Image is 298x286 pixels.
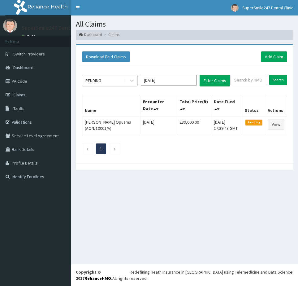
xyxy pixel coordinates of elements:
div: PENDING [85,77,101,84]
th: Name [82,96,140,116]
a: Previous page [86,146,89,152]
li: Claims [102,32,119,37]
th: Date Filed [211,96,242,116]
a: Next page [113,146,116,152]
th: Encounter Date [140,96,177,116]
img: User Image [231,4,239,12]
a: View [268,119,284,130]
th: Total Price(₦) [177,96,211,116]
input: Select Month and Year [141,75,197,86]
span: Switch Providers [13,51,45,57]
div: Redefining Heath Insurance in [GEOGRAPHIC_DATA] using Telemedicine and Data Science! [130,269,293,275]
a: Online [22,34,37,38]
span: Dashboard [13,65,33,70]
span: Tariffs [13,106,24,111]
button: Filter Claims [200,75,230,86]
input: Search by HMO ID [230,75,267,85]
h1: All Claims [76,20,293,28]
a: Dashboard [79,32,102,37]
a: Page 1 is your current page [100,146,102,152]
th: Status [242,96,265,116]
a: Add Claim [261,51,287,62]
span: SuperSmile247 Dental Clinic [242,5,293,11]
span: Pending [245,120,262,125]
footer: All rights reserved. [71,264,298,286]
span: Claims [13,92,25,98]
td: [DATE] 17:39:43 GMT [211,116,242,134]
td: [PERSON_NAME] Opuama (AON/10001/A) [82,116,140,134]
td: 289,000.00 [177,116,211,134]
th: Actions [265,96,287,116]
a: RelianceHMO [84,275,111,281]
p: SuperSmile247 Dental Clinic [22,25,89,31]
strong: Copyright © 2017 . [76,269,112,281]
button: Download Paid Claims [82,51,130,62]
img: User Image [3,19,17,33]
td: [DATE] [140,116,177,134]
input: Search [269,75,287,85]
